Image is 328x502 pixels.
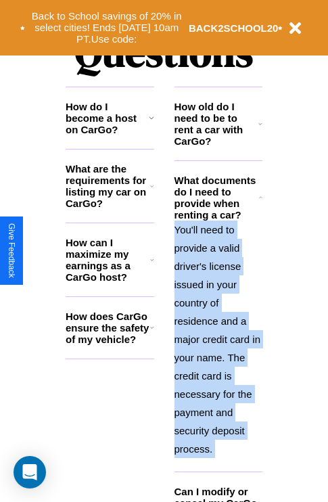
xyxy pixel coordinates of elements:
h3: What are the requirements for listing my car on CarGo? [66,163,150,209]
h3: How can I maximize my earnings as a CarGo host? [66,237,150,283]
div: Open Intercom Messenger [14,456,46,488]
h3: What documents do I need to provide when renting a car? [174,175,260,221]
button: Back to School savings of 20% in select cities! Ends [DATE] 10am PT.Use code: [25,7,189,49]
h3: How does CarGo ensure the safety of my vehicle? [66,311,150,345]
h3: How old do I need to be to rent a car with CarGo? [174,101,259,147]
b: BACK2SCHOOL20 [189,22,279,34]
div: Give Feedback [7,223,16,278]
h3: How do I become a host on CarGo? [66,101,149,135]
p: You'll need to provide a valid driver's license issued in your country of residence and a major c... [174,221,263,458]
